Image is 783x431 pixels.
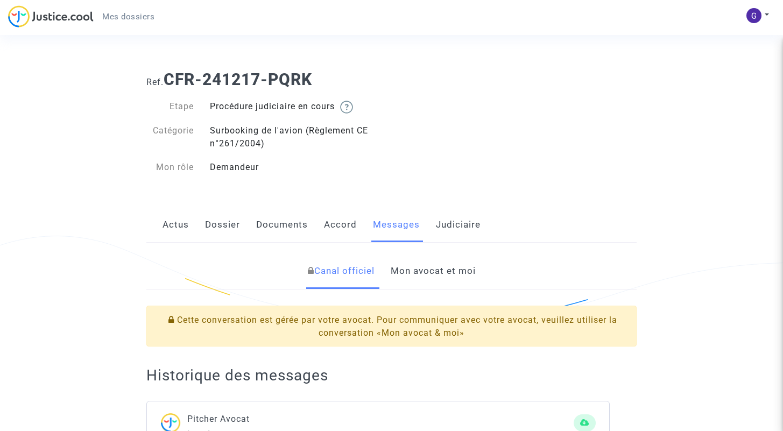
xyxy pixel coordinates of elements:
a: Accord [324,207,357,243]
b: CFR-241217-PQRK [164,70,312,89]
div: Etape [138,100,202,114]
span: Mes dossiers [102,12,154,22]
a: Canal officiel [308,253,375,289]
a: Documents [256,207,308,243]
img: ACg8ocLmcCTnIdElxzwaom_j3rtoVX5QMZG2TSCxBtxRky4LzVYXDfQ=s96-c [746,8,761,23]
div: Catégorie [138,124,202,150]
div: Cette conversation est gérée par votre avocat. Pour communiquer avec votre avocat, veuillez utili... [146,306,637,347]
span: Ref. [146,77,164,87]
a: Judiciaire [436,207,481,243]
img: jc-logo.svg [8,5,94,27]
a: Mes dossiers [94,9,163,25]
img: help.svg [340,101,353,114]
div: Demandeur [202,161,392,174]
p: Pitcher Avocat [187,412,574,426]
a: Actus [163,207,189,243]
a: Dossier [205,207,240,243]
div: Procédure judiciaire en cours [202,100,392,114]
a: Mon avocat et moi [391,253,476,289]
h2: Historique des messages [146,366,637,385]
div: Mon rôle [138,161,202,174]
a: Messages [373,207,420,243]
div: Surbooking de l'avion (Règlement CE n°261/2004) [202,124,392,150]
